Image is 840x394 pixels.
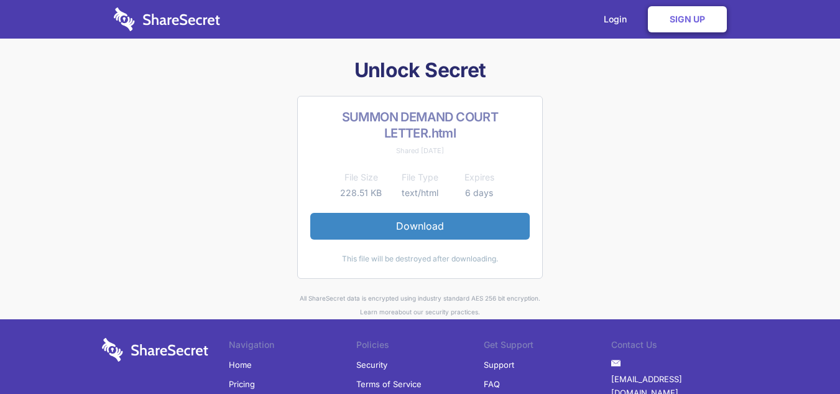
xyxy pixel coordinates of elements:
[484,375,500,393] a: FAQ
[356,375,422,393] a: Terms of Service
[310,252,530,266] div: This file will be destroyed after downloading.
[450,170,509,185] th: Expires
[648,6,727,32] a: Sign Up
[450,185,509,200] td: 6 days
[97,57,744,83] h1: Unlock Secret
[310,144,530,157] div: Shared [DATE]
[356,355,387,374] a: Security
[229,338,356,355] li: Navigation
[331,170,390,185] th: File Size
[484,338,611,355] li: Get Support
[390,170,450,185] th: File Type
[229,355,252,374] a: Home
[356,338,484,355] li: Policies
[102,338,208,362] img: logo-wordmark-white-trans-d4663122ce5f474addd5e946df7df03e33cb6a1c49d2221995e7729f52c070b2.svg
[310,109,530,141] h2: SUMMON DEMAND COURT LETTER.html
[390,185,450,200] td: text/html
[611,338,739,355] li: Contact Us
[360,308,395,316] a: Learn more
[484,355,514,374] a: Support
[229,375,255,393] a: Pricing
[97,291,744,319] div: All ShareSecret data is encrypted using industry standard AES 256 bit encryption. about our secur...
[331,185,390,200] td: 228.51 KB
[310,213,530,239] a: Download
[114,7,220,31] img: logo-wordmark-white-trans-d4663122ce5f474addd5e946df7df03e33cb6a1c49d2221995e7729f52c070b2.svg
